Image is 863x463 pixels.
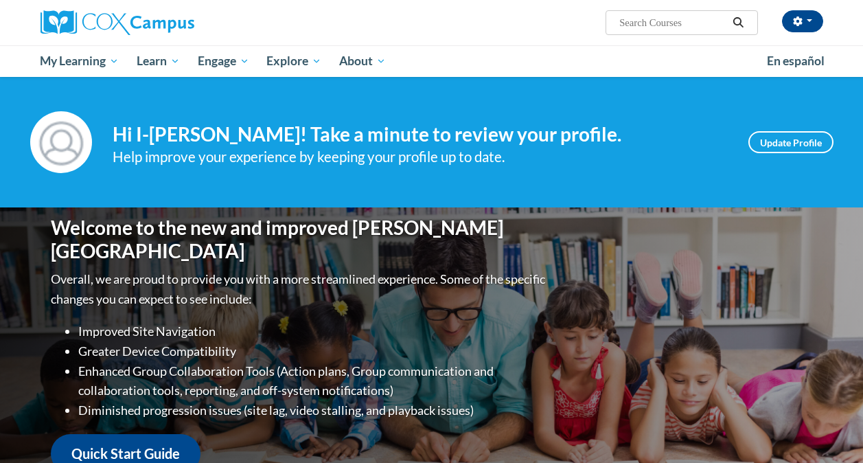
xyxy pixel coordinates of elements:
[257,45,330,77] a: Explore
[30,111,92,173] img: Profile Image
[266,53,321,69] span: Explore
[78,341,549,361] li: Greater Device Compatibility
[41,10,194,35] img: Cox Campus
[748,131,833,153] a: Update Profile
[78,361,549,401] li: Enhanced Group Collaboration Tools (Action plans, Group communication and collaboration tools, re...
[78,321,549,341] li: Improved Site Navigation
[330,45,395,77] a: About
[128,45,189,77] a: Learn
[808,408,852,452] iframe: Button to launch messaging window
[113,146,728,168] div: Help improve your experience by keeping your profile up to date.
[339,53,386,69] span: About
[40,53,119,69] span: My Learning
[32,45,128,77] a: My Learning
[767,54,825,68] span: En español
[30,45,833,77] div: Main menu
[782,10,823,32] button: Account Settings
[51,216,549,262] h1: Welcome to the new and improved [PERSON_NAME][GEOGRAPHIC_DATA]
[51,269,549,309] p: Overall, we are proud to provide you with a more streamlined experience. Some of the specific cha...
[198,53,249,69] span: Engage
[78,400,549,420] li: Diminished progression issues (site lag, video stalling, and playback issues)
[113,123,728,146] h4: Hi I-[PERSON_NAME]! Take a minute to review your profile.
[189,45,258,77] a: Engage
[41,10,288,35] a: Cox Campus
[728,14,748,31] button: Search
[758,47,833,76] a: En español
[137,53,180,69] span: Learn
[618,14,728,31] input: Search Courses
